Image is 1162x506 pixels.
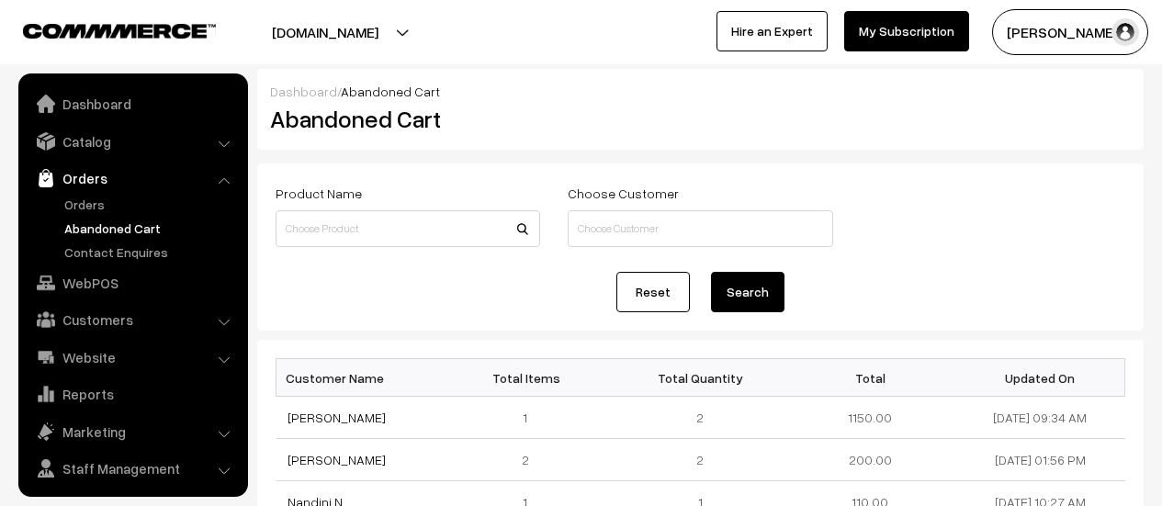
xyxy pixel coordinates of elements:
[955,439,1125,481] td: [DATE] 01:56 PM
[844,11,969,51] a: My Subscription
[446,439,615,481] td: 2
[276,210,540,247] input: Choose Product
[23,452,242,485] a: Staff Management
[23,24,216,38] img: COMMMERCE
[785,359,955,397] th: Total
[60,219,242,238] a: Abandoned Cart
[615,439,785,481] td: 2
[23,303,242,336] a: Customers
[568,184,679,203] label: Choose Customer
[23,377,242,410] a: Reports
[288,452,386,467] a: [PERSON_NAME]
[288,410,386,425] a: [PERSON_NAME]
[711,272,784,312] button: Search
[955,397,1125,439] td: [DATE] 09:34 AM
[60,195,242,214] a: Orders
[1111,18,1139,46] img: user
[23,18,184,40] a: COMMMERCE
[270,105,538,133] h2: Abandoned Cart
[992,9,1148,55] button: [PERSON_NAME]
[23,162,242,195] a: Orders
[276,184,362,203] label: Product Name
[276,359,446,397] th: Customer Name
[615,397,785,439] td: 2
[23,266,242,299] a: WebPOS
[60,242,242,262] a: Contact Enquires
[446,359,615,397] th: Total Items
[785,439,955,481] td: 200.00
[23,87,242,120] a: Dashboard
[270,82,1131,101] div: /
[23,415,242,448] a: Marketing
[23,125,242,158] a: Catalog
[785,397,955,439] td: 1150.00
[955,359,1125,397] th: Updated On
[341,84,440,99] span: Abandoned Cart
[615,359,785,397] th: Total Quantity
[616,272,690,312] a: Reset
[270,84,337,99] a: Dashboard
[23,341,242,374] a: Website
[446,397,615,439] td: 1
[208,9,443,55] button: [DOMAIN_NAME]
[716,11,828,51] a: Hire an Expert
[568,210,832,247] input: Choose Customer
